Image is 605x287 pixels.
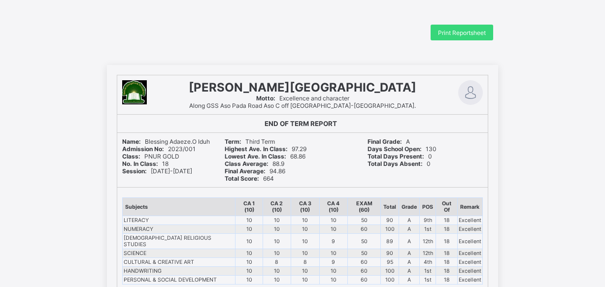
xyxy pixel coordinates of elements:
td: 18 [436,216,458,225]
td: 10 [319,276,347,285]
b: Total Score: [225,175,259,182]
b: Total Days Present: [368,153,424,160]
td: 60 [347,267,380,276]
td: 10 [291,234,319,249]
td: A [399,234,420,249]
b: END OF TERM REPORT [265,120,337,128]
td: 4th [420,258,436,267]
span: Third Term [225,138,275,145]
td: 10 [263,216,291,225]
span: 664 [225,175,274,182]
th: Grade [399,198,420,216]
td: PERSONAL & SOCIAL DEVELOPMENT [123,276,235,285]
td: 8 [291,258,319,267]
td: NUMERACY [123,225,235,234]
th: EXAM (60) [347,198,380,216]
span: Blessing Adaeze.O Iduh [122,138,210,145]
td: 100 [381,267,399,276]
b: Motto: [256,95,275,102]
td: 10 [291,216,319,225]
td: A [399,216,420,225]
td: 1st [420,276,436,285]
td: 10 [235,216,263,225]
td: SCIENCE [123,249,235,258]
td: 100 [381,276,399,285]
td: A [399,276,420,285]
span: 0 [368,153,432,160]
span: 94.86 [225,167,285,175]
span: Along GSS Aso Pada Road Aso C off [GEOGRAPHIC_DATA]-[GEOGRAPHIC_DATA]. [189,102,416,109]
span: 88.9 [225,160,284,167]
td: A [399,249,420,258]
td: 10 [263,267,291,276]
b: Class Average: [225,160,269,167]
td: 10 [235,225,263,234]
td: 8 [263,258,291,267]
td: Excellent [457,258,482,267]
td: 50 [347,216,380,225]
td: 12th [420,249,436,258]
td: 10 [263,276,291,285]
td: Excellent [457,216,482,225]
td: 10 [319,216,347,225]
th: CA 4 (10) [319,198,347,216]
b: Session: [122,167,147,175]
td: 90 [381,216,399,225]
td: A [399,258,420,267]
td: 95 [381,258,399,267]
b: Days School Open: [368,145,422,153]
b: Highest Ave. In Class: [225,145,288,153]
th: Subjects [123,198,235,216]
span: PNUR GOLD [122,153,179,160]
span: 130 [368,145,437,153]
td: 18 [436,276,458,285]
td: 10 [263,249,291,258]
b: Term: [225,138,241,145]
td: 12th [420,234,436,249]
td: 50 [347,249,380,258]
td: CULTURAL & CREATIVE ART [123,258,235,267]
td: A [399,267,420,276]
td: 18 [436,258,458,267]
span: Excellence and character [256,95,349,102]
td: 10 [291,249,319,258]
td: 18 [436,234,458,249]
td: 10 [319,225,347,234]
span: [DATE]-[DATE] [122,167,192,175]
td: 10 [235,258,263,267]
span: Print Reportsheet [438,29,486,36]
td: 18 [436,249,458,258]
th: POS [420,198,436,216]
td: 1st [420,225,436,234]
span: 2023/001 [122,145,196,153]
td: 50 [347,234,380,249]
td: 10 [291,225,319,234]
td: 10 [319,267,347,276]
b: Total Days Absent: [368,160,423,167]
td: 9 [319,234,347,249]
td: [DEMOGRAPHIC_DATA] RELIGIOUS STUDIES [123,234,235,249]
td: 10 [235,249,263,258]
th: CA 1 (10) [235,198,263,216]
td: Excellent [457,225,482,234]
th: CA 3 (10) [291,198,319,216]
td: 10 [263,234,291,249]
td: 10 [263,225,291,234]
td: 10 [235,267,263,276]
td: Excellent [457,267,482,276]
td: 60 [347,276,380,285]
td: LITERACY [123,216,235,225]
th: Total [381,198,399,216]
span: 68.86 [225,153,305,160]
b: No. In Class: [122,160,158,167]
b: Final Grade: [368,138,402,145]
td: 10 [291,267,319,276]
td: 18 [436,225,458,234]
td: 10 [235,234,263,249]
span: A [368,138,410,145]
td: Excellent [457,234,482,249]
td: 60 [347,258,380,267]
span: 18 [122,160,168,167]
b: Final Average: [225,167,266,175]
td: Excellent [457,249,482,258]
